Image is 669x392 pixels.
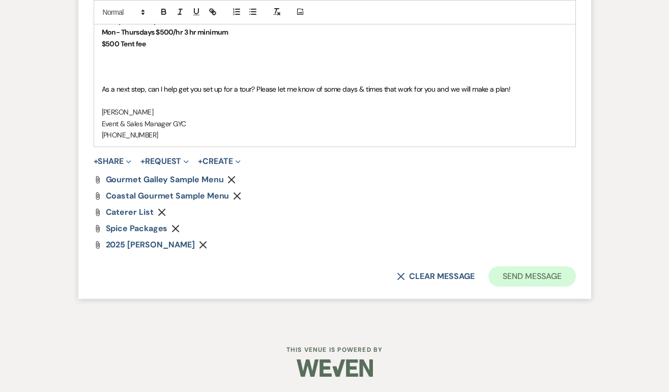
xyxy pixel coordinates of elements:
button: Send Message [488,266,575,287]
button: Request [140,157,189,165]
span: + [198,157,202,165]
button: Create [198,157,240,165]
a: Caterer List [106,208,154,216]
a: Spice Packages [106,225,168,233]
span: Caterer List [106,207,154,217]
span: Spice Packages [106,223,168,234]
span: + [140,157,145,165]
img: Weven Logo [297,350,373,386]
button: Share [94,157,132,165]
strong: Mon- Thursdays $500/hr 3 hr minimum [102,27,228,37]
p: Event & Sales Manager GYC [102,118,568,129]
strong: $500 Tent fee [102,39,146,48]
span: 2025 [PERSON_NAME] [106,239,195,250]
span: As a next step, can I help get you set up for a tour? Please let me know of some days & times tha... [102,85,511,94]
p: [PERSON_NAME] [102,106,568,118]
span: + [94,157,98,165]
span: Gourmet Galley Sample Menu [106,174,224,185]
a: Gourmet Galley Sample Menu [106,176,224,184]
span: Coastal Gourmet Sample Menu [106,190,229,201]
a: Coastal Gourmet Sample Menu [106,192,229,200]
button: Clear message [397,272,474,281]
a: 2025 [PERSON_NAME] [106,241,195,249]
p: [PHONE_NUMBER] [102,129,568,141]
